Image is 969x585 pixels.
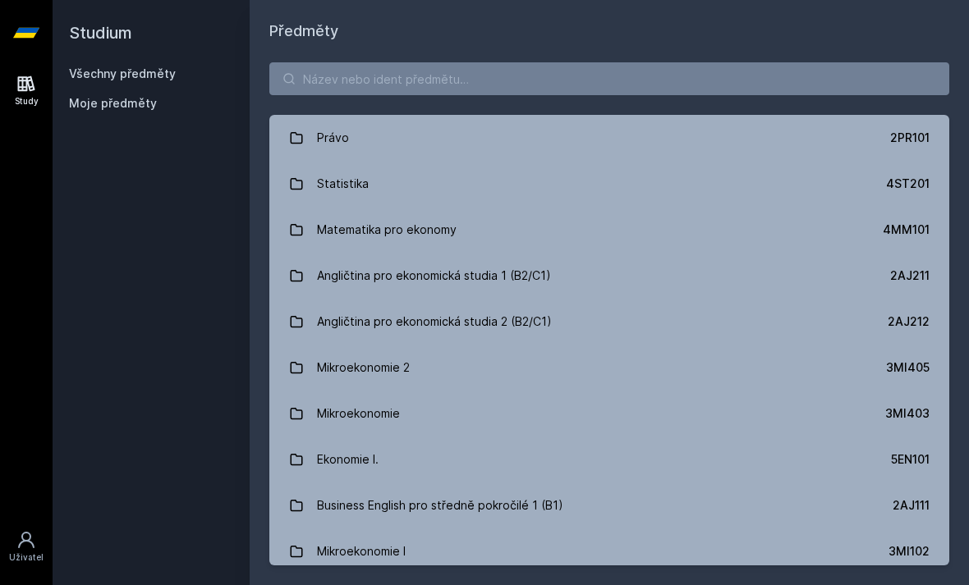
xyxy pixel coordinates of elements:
[269,482,949,528] a: Business English pro středně pokročilé 1 (B1) 2AJ111
[269,391,949,436] a: Mikroekonomie 3MI403
[269,207,949,253] a: Matematika pro ekonomy 4MM101
[69,95,157,112] span: Moje předměty
[889,543,930,560] div: 3MI102
[269,161,949,207] a: Statistika 4ST201
[9,551,44,564] div: Uživatel
[886,176,930,192] div: 4ST201
[269,436,949,482] a: Ekonomie I. 5EN101
[3,522,49,572] a: Uživatel
[15,95,39,107] div: Study
[885,405,930,422] div: 3MI403
[269,253,949,299] a: Angličtina pro ekonomická studia 1 (B2/C1) 2AJ211
[890,267,930,284] div: 2AJ211
[69,66,176,80] a: Všechny předměty
[883,222,930,238] div: 4MM101
[317,535,406,568] div: Mikroekonomie I
[317,213,457,246] div: Matematika pro ekonomy
[317,489,563,522] div: Business English pro středně pokročilé 1 (B1)
[888,313,930,330] div: 2AJ212
[317,397,400,430] div: Mikroekonomie
[317,121,349,154] div: Právo
[3,66,49,116] a: Study
[891,451,930,468] div: 5EN101
[893,497,930,514] div: 2AJ111
[269,115,949,161] a: Právo 2PR101
[317,167,369,200] div: Statistika
[317,443,379,476] div: Ekonomie I.
[317,351,410,384] div: Mikroekonomie 2
[269,345,949,391] a: Mikroekonomie 2 3MI405
[890,130,930,146] div: 2PR101
[269,62,949,95] input: Název nebo ident předmětu…
[269,528,949,574] a: Mikroekonomie I 3MI102
[886,359,930,376] div: 3MI405
[269,299,949,345] a: Angličtina pro ekonomická studia 2 (B2/C1) 2AJ212
[317,305,552,338] div: Angličtina pro ekonomická studia 2 (B2/C1)
[269,20,949,43] h1: Předměty
[317,259,551,292] div: Angličtina pro ekonomická studia 1 (B2/C1)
